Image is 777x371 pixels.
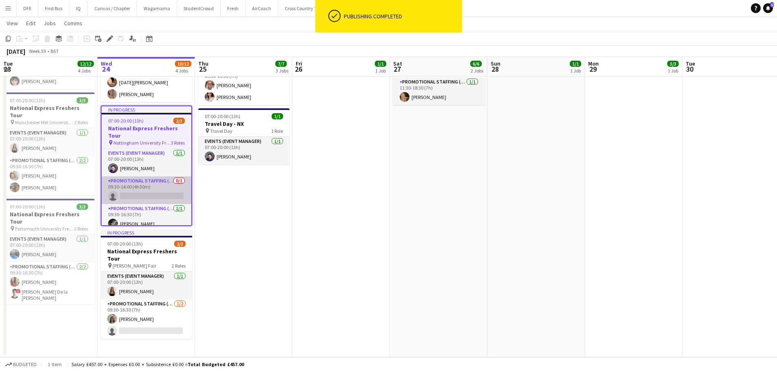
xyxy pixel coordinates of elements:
app-job-card: 07:00-20:00 (13h)3/3National Express Freshers Tour Manchester Met University Freshers Fair2 Roles... [3,92,95,195]
span: 3/3 [77,204,88,210]
div: 2 Jobs [471,68,483,74]
span: 30 [684,64,695,74]
app-card-role: Promotional Staffing (Brand Ambassadors)0/109:30-14:00 (4h30m) [102,176,191,204]
span: Manchester Met University Freshers Fair [15,119,74,125]
button: Budgeted [4,360,38,369]
span: 24 [100,64,112,74]
button: Fresh [221,0,246,16]
span: 1 item [45,361,64,367]
span: 1 [770,2,774,7]
app-job-card: In progress07:00-20:00 (13h)2/3National Express Freshers Tour Nottingham University Freshers Fair... [101,105,192,226]
span: Budgeted [13,362,37,367]
span: 27 [392,64,402,74]
app-card-role: Promotional Staffing (Brand Ambassadors)1/109:30-16:30 (7h)[PERSON_NAME] [102,204,191,232]
span: 12/12 [77,61,94,67]
app-card-role: Events (Event Manager)1/107:00-20:00 (13h)[PERSON_NAME] [102,149,191,176]
div: 3 Jobs [276,68,288,74]
a: 1 [763,3,773,13]
div: [DATE] [7,47,25,55]
span: 3/3 [77,97,88,103]
span: 2/3 [174,241,186,247]
span: [PERSON_NAME] Fair [113,263,156,269]
h3: National Express Freshers Tour [101,248,192,262]
span: Tue [3,60,13,67]
div: 4 Jobs [78,68,93,74]
div: In progress [102,106,191,113]
button: IQ [69,0,88,16]
app-card-role: Promotional Staffing (Brand Ambassadors)2/209:30-16:30 (7h)[PERSON_NAME][PERSON_NAME] [3,156,95,195]
span: ! [16,289,21,294]
span: 23 [2,64,13,74]
span: Total Budgeted £457.00 [188,361,244,367]
span: Week 39 [27,48,47,54]
span: 07:00-20:00 (13h) [10,204,45,210]
span: Travel Day [210,128,232,134]
button: Canvas / Chapter [88,0,137,16]
div: 4 Jobs [175,68,191,74]
div: Publishing completed [344,13,459,20]
a: View [3,18,21,29]
span: Thu [198,60,208,67]
button: Cross Country Trains [278,0,334,16]
span: 26 [294,64,302,74]
span: 07:00-20:00 (13h) [108,118,144,124]
div: 1 Job [375,68,386,74]
span: 07:00-20:00 (13h) [10,97,45,103]
h3: National Express Freshers Tour [102,125,191,139]
span: 2 Roles [172,263,186,269]
app-card-role: Events (Event Manager)1/107:00-20:00 (13h)[PERSON_NAME] [3,235,95,262]
span: 25 [197,64,208,74]
div: 1 Job [668,68,678,74]
span: 29 [587,64,599,74]
div: Salary £457.00 + Expenses £0.00 + Subsistence £0.00 = [71,361,244,367]
button: AirCoach [246,0,278,16]
span: 6/6 [470,61,482,67]
span: 28 [489,64,500,74]
h3: Travel Day - NX [198,120,290,127]
span: 7/7 [275,61,287,67]
span: Fri [296,60,302,67]
app-card-role: Promotional Staffing (Brand Ambassadors)2/209:30-16:30 (7h)[PERSON_NAME]![PERSON_NAME] De la [PER... [3,262,95,304]
h3: National Express Freshers Tour [3,104,95,119]
app-card-role: Promotional Staffing (Brand Ambassadors)1/111:30-18:30 (7h)[PERSON_NAME] [393,77,485,105]
span: Comms [64,20,82,27]
span: 1/1 [272,113,283,119]
span: 2 Roles [74,119,88,125]
a: Jobs [40,18,59,29]
button: StudentCrowd [177,0,221,16]
span: 1/1 [375,61,386,67]
app-card-role: Events (Event Manager)1/107:00-20:00 (13h)[PERSON_NAME] [101,272,192,299]
span: Mon [588,60,599,67]
h3: National Express Freshers Tour [3,211,95,225]
span: 10/12 [175,61,191,67]
app-card-role: Events (Event Manager)1/107:00-20:00 (13h)[PERSON_NAME] [3,128,95,156]
app-card-role: Events (Event Manager)1/107:00-20:00 (13h)[PERSON_NAME] [198,137,290,165]
app-job-card: 07:00-20:00 (13h)3/3National Express Freshers Tour Portsmouth University Freshers Fair2 RolesEven... [3,199,95,304]
span: 07:00-20:00 (13h) [205,113,240,119]
span: Wed [101,60,112,67]
span: Sun [491,60,500,67]
div: 1 Job [570,68,581,74]
button: DFE [17,0,38,16]
app-card-role: Promotional Staffing (Brand Ambassadors)2/209:30-16:30 (7h)[DATE][PERSON_NAME][PERSON_NAME] [101,63,192,102]
app-job-card: 07:00-20:00 (13h)1/1Travel Day - NX Travel Day1 RoleEvents (Event Manager)1/107:00-20:00 (13h)[PE... [198,108,290,165]
div: In progress [101,229,192,236]
span: 1/1 [570,61,581,67]
span: View [7,20,18,27]
span: Nottingham University Freshers Fair [113,140,171,146]
span: Jobs [44,20,56,27]
app-job-card: In progress07:00-20:00 (13h)2/3National Express Freshers Tour [PERSON_NAME] Fair2 RolesEvents (Ev... [101,229,192,339]
span: Tue [686,60,695,67]
span: 3 Roles [171,140,185,146]
app-card-role: Promotional Staffing (Brand Ambassadors)1/209:30-16:30 (7h)[PERSON_NAME] [101,299,192,339]
span: 3/3 [667,61,679,67]
a: Comms [61,18,86,29]
span: Sat [393,60,402,67]
span: Edit [26,20,35,27]
span: 2 Roles [74,226,88,232]
span: Portsmouth University Freshers Fair [15,226,74,232]
button: First Bus [38,0,69,16]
